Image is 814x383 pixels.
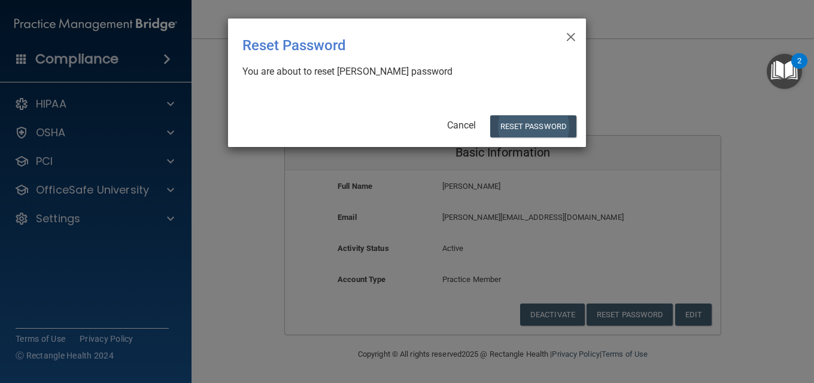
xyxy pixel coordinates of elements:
button: Open Resource Center, 2 new notifications [767,54,802,89]
a: Cancel [447,120,476,131]
span: × [566,23,576,47]
iframe: Drift Widget Chat Controller [754,301,800,346]
div: 2 [797,61,801,76]
button: Reset Password [490,115,576,137]
div: You are about to reset [PERSON_NAME] password [242,65,562,78]
div: Reset Password [242,28,523,63]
